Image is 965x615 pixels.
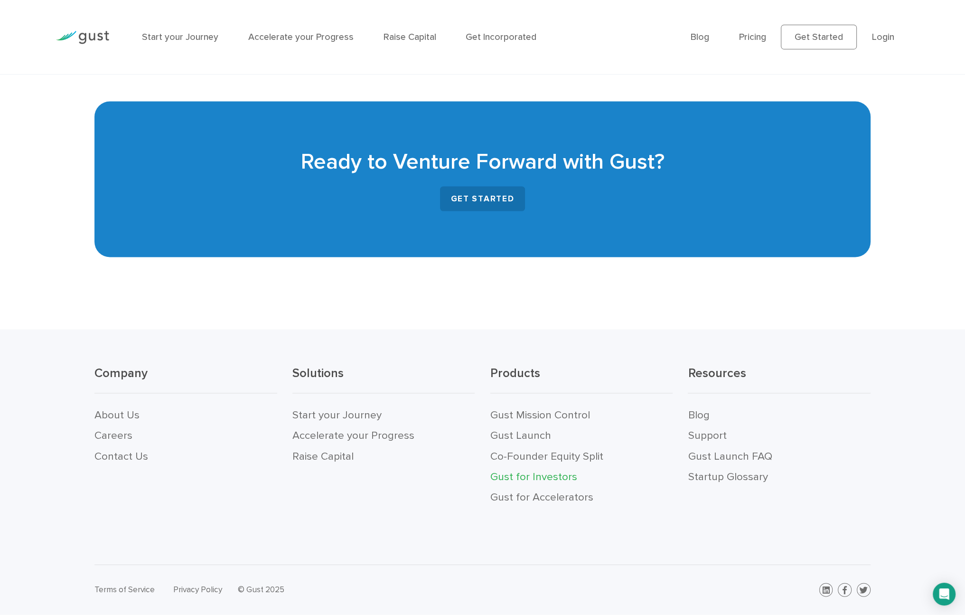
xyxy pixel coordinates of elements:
[94,450,148,463] a: Contact Us
[739,31,766,42] a: Pricing
[490,408,590,421] a: Gust Mission Control
[691,31,709,42] a: Blog
[292,365,475,393] h3: Solutions
[933,583,956,606] div: Open Intercom Messenger
[110,148,855,176] h2: Ready to Venture Forward with Gust?
[688,365,870,393] h3: Resources
[872,31,894,42] a: Login
[292,450,354,463] a: Raise Capital
[688,408,709,421] a: Blog
[440,187,525,211] a: GET STARTED
[490,450,603,463] a: Co-Founder Equity Split
[688,470,768,483] a: Startup Glossary
[238,583,475,597] div: © Gust 2025
[466,31,536,42] a: Get Incorporated
[94,408,140,421] a: About Us
[688,450,772,463] a: Gust Launch FAQ
[94,585,155,595] a: Terms of Service
[688,429,726,442] a: Support
[490,365,673,393] h3: Products
[173,585,222,595] a: Privacy Policy
[490,491,593,503] a: Gust for Accelerators
[490,470,577,483] a: Gust for Investors
[94,365,277,393] h3: Company
[292,408,382,421] a: Start your Journey
[56,31,109,44] img: Gust Logo
[384,31,436,42] a: Raise Capital
[781,25,857,49] a: Get Started
[248,31,354,42] a: Accelerate your Progress
[94,429,132,442] a: Careers
[142,31,218,42] a: Start your Journey
[490,429,551,442] a: Gust Launch
[292,429,414,442] a: Accelerate your Progress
